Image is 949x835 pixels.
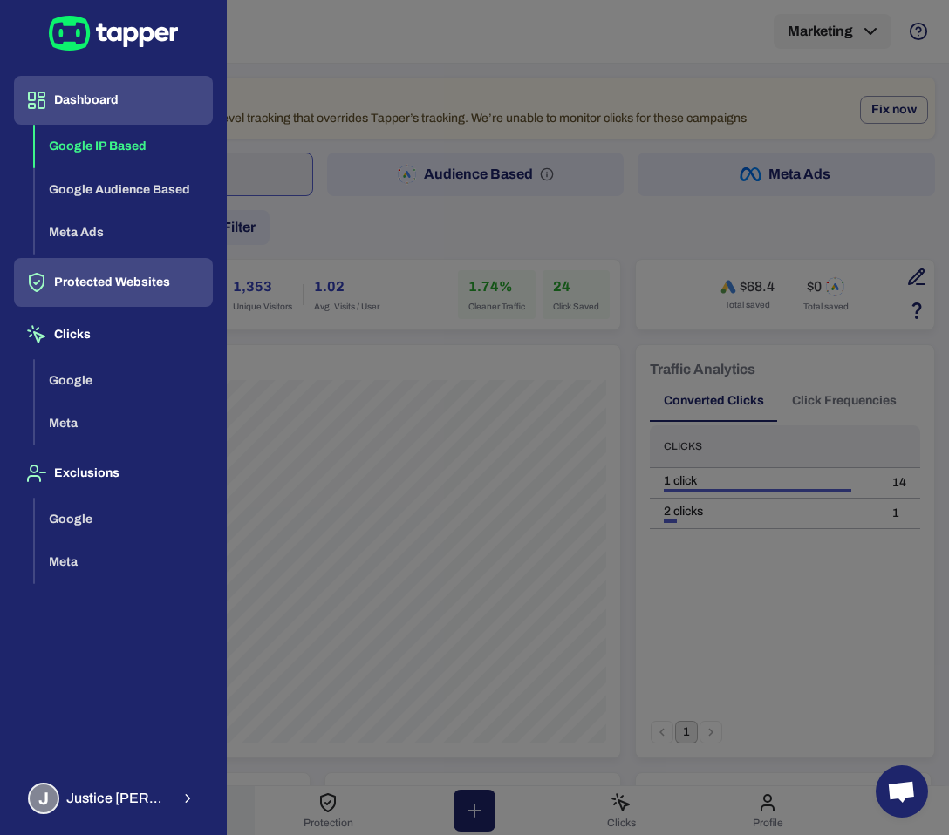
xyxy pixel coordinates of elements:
a: Google Audience Based [35,180,213,195]
a: Meta [35,553,213,568]
button: Google [35,498,213,541]
button: Google IP Based [35,125,213,168]
a: Exclusions [14,465,213,479]
div: J [28,783,59,814]
a: Google [35,371,213,386]
button: Google [35,359,213,403]
a: Meta Ads [35,224,213,239]
button: Google Audience Based [35,168,213,212]
a: Clicks [14,326,213,341]
button: Clicks [14,310,213,359]
button: JJustice [PERSON_NAME] [14,776,213,821]
button: Meta [35,540,213,584]
button: Exclusions [14,449,213,498]
a: Dashboard [14,92,213,106]
a: Meta [35,415,213,430]
button: Meta Ads [35,211,213,255]
a: Protected Websites [14,274,213,289]
div: Open chat [876,765,928,818]
button: Dashboard [14,76,213,125]
button: Meta [35,402,213,445]
button: Protected Websites [14,258,213,307]
span: Justice [PERSON_NAME] [66,790,170,807]
a: Google IP Based [35,138,213,153]
a: Google [35,510,213,525]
